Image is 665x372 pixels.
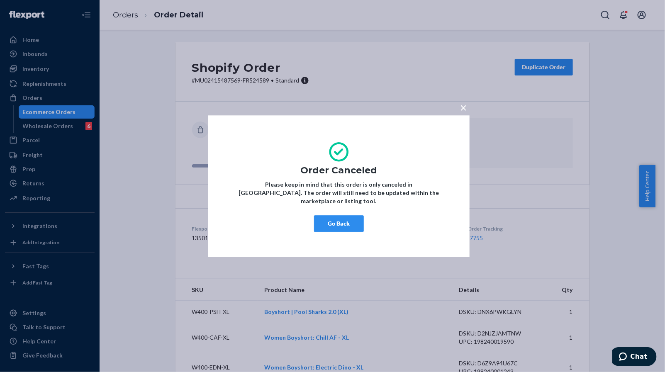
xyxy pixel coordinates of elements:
h1: Order Canceled [233,165,445,175]
span: × [460,100,467,114]
iframe: Opens a widget where you can chat to one of our agents [612,347,657,368]
strong: Please keep in mind that this order is only canceled in [GEOGRAPHIC_DATA]. The order will still n... [239,181,439,204]
button: Go Back [314,215,364,232]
